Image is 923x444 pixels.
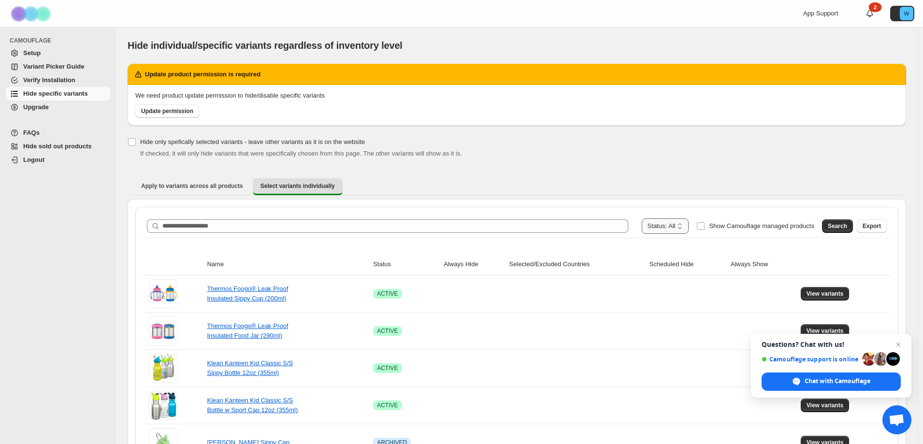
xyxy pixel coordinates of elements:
[506,254,647,275] th: Selected/Excluded Countries
[822,219,853,233] button: Search
[803,10,838,17] span: App Support
[149,316,178,345] img: Thermos Foogo® Leak Proof Insulated Food Jar (290ml)
[807,401,844,409] span: View variants
[133,178,251,194] button: Apply to variants across all products
[6,100,110,114] a: Upgrade
[141,107,193,115] span: Update permission
[904,11,909,16] text: W
[863,222,881,230] span: Export
[149,391,178,420] img: Klean Kanteen Kid Classic S/S Bottle w Sport Cap 12oz (355ml)
[900,7,913,20] span: Avatar with initials W
[6,153,110,167] a: Logout
[145,70,260,79] h2: Update product permission is required
[801,287,850,301] button: View variants
[6,140,110,153] a: Hide sold out products
[23,143,92,150] span: Hide sold out products
[23,90,88,97] span: Hide specific variants
[762,372,901,391] div: Chat with Camouflage
[135,104,199,118] a: Update permission
[8,0,56,27] img: Camouflage
[23,76,75,84] span: Verify Installation
[23,63,84,70] span: Variant Picker Guide
[807,327,844,335] span: View variants
[10,37,111,44] span: CAMOUFLAGE
[23,129,40,136] span: FAQs
[377,364,398,372] span: ACTIVE
[141,182,243,190] span: Apply to variants across all products
[647,254,728,275] th: Scheduled Hide
[370,254,441,275] th: Status
[6,60,110,73] a: Variant Picker Guide
[709,222,814,229] span: Show Camouflage managed products
[140,150,462,157] span: If checked, it will only hide variants that were specifically chosen from this page. The other va...
[893,339,904,350] span: Close chat
[149,354,178,383] img: Klean Kanteen Kid Classic S/S Sippy Bottle 12oz (355ml)
[882,405,911,434] div: Open chat
[6,46,110,60] a: Setup
[23,49,41,57] span: Setup
[207,397,298,414] a: Klean Kanteen Kid Classic S/S Bottle w Sport Cap 12oz (355ml)
[828,222,847,230] span: Search
[23,103,49,111] span: Upgrade
[207,322,288,339] a: Thermos Foogo® Leak Proof Insulated Food Jar (290ml)
[762,341,901,348] span: Questions? Chat with us!
[377,327,398,335] span: ACTIVE
[801,399,850,412] button: View variants
[135,92,325,99] span: We need product update permission to hide/disable specific variants
[441,254,506,275] th: Always Hide
[807,290,844,298] span: View variants
[23,156,44,163] span: Logout
[865,9,875,18] a: 2
[207,359,293,376] a: Klean Kanteen Kid Classic S/S Sippy Bottle 12oz (355ml)
[253,178,343,195] button: Select variants individually
[204,254,370,275] th: Name
[207,285,288,302] a: Thermos Foogo® Leak Proof Insulated Sippy Cup (200ml)
[377,401,398,409] span: ACTIVE
[801,324,850,338] button: View variants
[377,290,398,298] span: ACTIVE
[140,138,365,145] span: Hide only spefically selected variants - leave other variants as it is on the website
[260,182,335,190] span: Select variants individually
[857,219,887,233] button: Export
[6,126,110,140] a: FAQs
[149,279,178,308] img: Thermos Foogo® Leak Proof Insulated Sippy Cup (200ml)
[128,40,403,51] span: Hide individual/specific variants regardless of inventory level
[762,356,859,363] span: Camouflage support is online
[890,6,914,21] button: Avatar with initials W
[6,73,110,87] a: Verify Installation
[728,254,798,275] th: Always Show
[6,87,110,100] a: Hide specific variants
[869,2,881,12] div: 2
[805,377,870,386] span: Chat with Camouflage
